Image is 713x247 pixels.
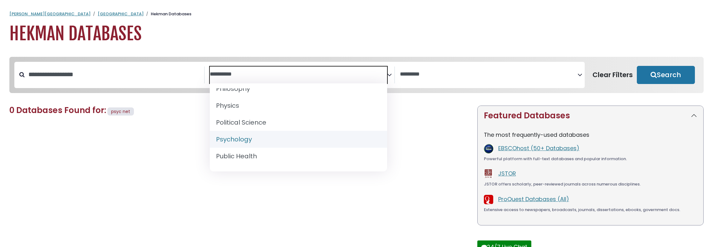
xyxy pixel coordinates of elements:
[484,181,697,187] div: JSTOR offers scholarly, peer-reviewed journals across numerous disciplines.
[98,11,144,17] a: [GEOGRAPHIC_DATA]
[210,71,387,78] textarea: Search
[478,106,703,126] button: Featured Databases
[9,11,91,17] a: [PERSON_NAME][GEOGRAPHIC_DATA]
[9,11,704,17] nav: breadcrumb
[484,131,697,139] p: The most frequently-used databases
[210,97,387,114] li: Physics
[210,114,387,131] li: Political Science
[484,207,697,213] div: Extensive access to newspapers, broadcasts, journals, dissertations, ebooks, government docs.
[400,71,578,78] textarea: Search
[144,11,191,17] li: Hekman Databases
[484,156,697,162] div: Powerful platform with full-text databases and popular information.
[498,144,579,152] a: EBSCOhost (50+ Databases)
[210,148,387,165] li: Public Health
[588,66,637,84] button: Clear Filters
[111,108,130,115] span: psyc net
[9,23,704,44] h1: Hekman Databases
[210,131,387,148] li: Psychology
[25,69,204,80] input: Search database by title or keyword
[9,105,106,116] span: 0 Databases Found for:
[9,57,704,93] nav: Search filters
[498,195,569,203] a: ProQuest Databases (All)
[210,80,387,97] li: Philosophy
[637,66,695,84] button: Submit for Search Results
[498,170,516,177] a: JSTOR
[210,165,387,181] li: Religion & Theology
